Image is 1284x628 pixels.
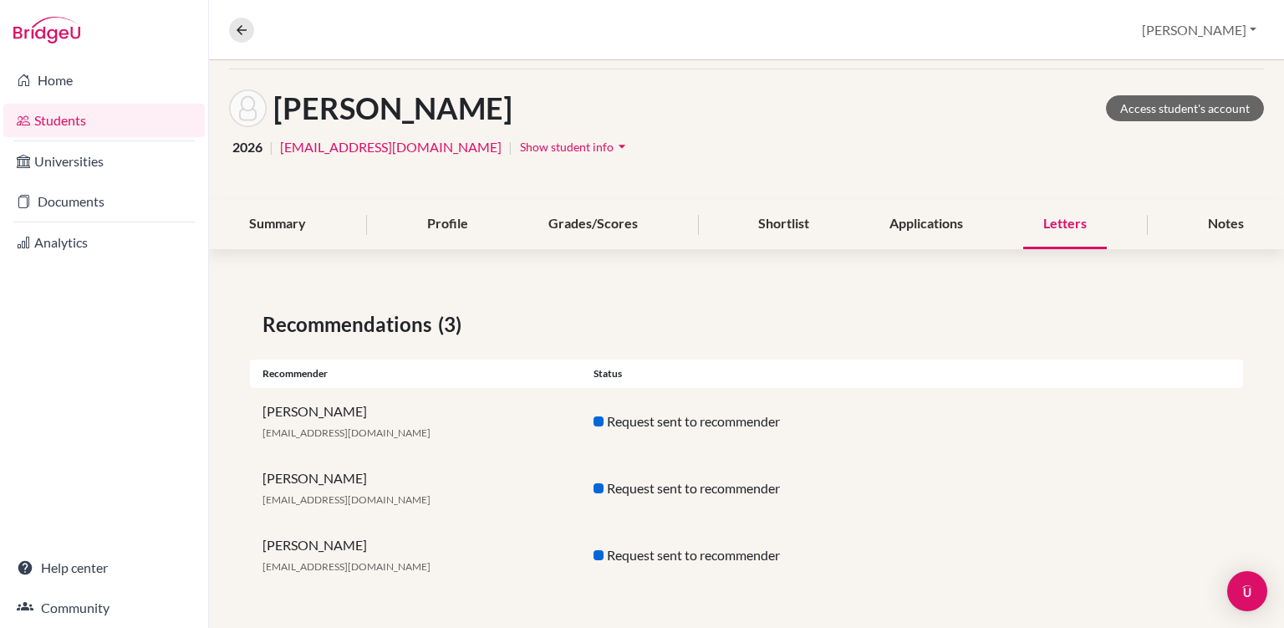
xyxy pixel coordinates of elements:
div: Request sent to recommender [581,411,912,431]
a: Access student's account [1106,95,1264,121]
div: Notes [1188,200,1264,249]
a: Students [3,104,205,137]
div: Profile [407,200,488,249]
div: Open Intercom Messenger [1227,571,1267,611]
a: Home [3,64,205,97]
button: Show student infoarrow_drop_down [519,134,631,160]
div: Letters [1023,200,1107,249]
div: Request sent to recommender [581,545,912,565]
span: | [269,137,273,157]
img: Bridge-U [13,17,80,43]
span: Show student info [520,140,614,154]
div: [PERSON_NAME] [250,401,581,442]
span: Recommendations [262,309,438,340]
div: Applications [869,200,983,249]
a: Documents [3,185,205,218]
a: [EMAIL_ADDRESS][DOMAIN_NAME] [280,137,502,157]
div: Recommender [250,366,581,381]
span: [EMAIL_ADDRESS][DOMAIN_NAME] [262,493,431,506]
div: Request sent to recommender [581,478,912,498]
div: [PERSON_NAME] [250,535,581,575]
span: [EMAIL_ADDRESS][DOMAIN_NAME] [262,426,431,439]
i: arrow_drop_down [614,138,630,155]
h1: [PERSON_NAME] [273,90,512,126]
a: Help center [3,551,205,585]
span: (3) [438,309,468,340]
div: Status [581,366,912,381]
a: Analytics [3,226,205,259]
span: [EMAIL_ADDRESS][DOMAIN_NAME] [262,560,431,573]
span: 2026 [232,137,262,157]
div: [PERSON_NAME] [250,468,581,508]
div: Shortlist [738,200,829,249]
span: | [508,137,512,157]
div: Summary [229,200,326,249]
div: Grades/Scores [528,200,658,249]
a: Community [3,591,205,625]
img: Alejandro Vazquez's avatar [229,89,267,127]
button: [PERSON_NAME] [1134,14,1264,46]
a: Universities [3,145,205,178]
